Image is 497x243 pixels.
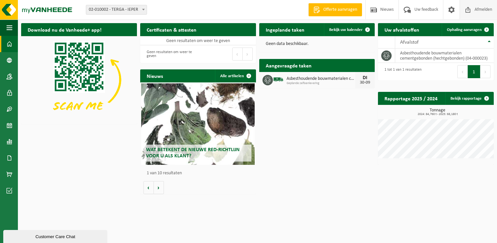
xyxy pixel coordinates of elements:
p: 1 van 10 resultaten [147,171,253,176]
a: Bekijk rapportage [445,92,493,105]
iframe: chat widget [3,229,109,243]
button: Vorige [143,181,154,194]
span: Afvalstof [400,40,419,45]
h2: Rapportage 2025 / 2024 [378,92,444,105]
div: DI [358,75,371,80]
button: Next [243,48,253,61]
h3: Tonnage [381,108,494,116]
button: Volgende [154,181,164,194]
div: Geen resultaten om weer te geven [143,47,195,61]
span: Wat betekent de nieuwe RED-richtlijn voor u als klant? [146,147,240,159]
span: Ophaling aanvragen [447,28,482,32]
a: Alle artikelen [215,69,255,82]
span: Offerte aanvragen [322,7,359,13]
a: Bekijk uw kalender [324,23,374,36]
h2: Uw afvalstoffen [378,23,426,36]
span: Geplande zelfaanlevering [287,81,356,85]
span: Asbesthoudende bouwmaterialen cementgebonden (hechtgebonden) [287,76,356,81]
a: Wat betekent de nieuwe RED-richtlijn voor u als klant? [141,83,255,165]
h2: Ingeplande taken [259,23,311,36]
button: Previous [457,65,468,78]
a: Ophaling aanvragen [442,23,493,36]
img: BL-SO-LV [273,74,284,85]
span: 02-010002 - TERGA - IEPER [86,5,147,15]
button: 1 [468,65,480,78]
span: 2024: 84,760 t - 2025: 68,180 t [381,113,494,116]
h2: Download nu de Vanheede+ app! [21,23,108,36]
p: Geen data beschikbaar. [266,42,369,46]
img: Download de VHEPlus App [21,36,137,123]
span: Bekijk uw kalender [329,28,363,32]
button: Previous [232,48,243,61]
h2: Aangevraagde taken [259,59,318,72]
button: Next [480,65,490,78]
td: asbesthoudende bouwmaterialen cementgebonden (hechtgebonden) (04-000023) [395,49,494,63]
div: 1 tot 1 van 1 resultaten [381,64,422,79]
td: Geen resultaten om weer te geven [140,36,256,45]
a: Offerte aanvragen [308,3,362,16]
div: 30-09 [358,80,371,85]
h2: Certificaten & attesten [140,23,203,36]
h2: Nieuws [140,69,169,82]
span: 02-010002 - TERGA - IEPER [86,5,147,14]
